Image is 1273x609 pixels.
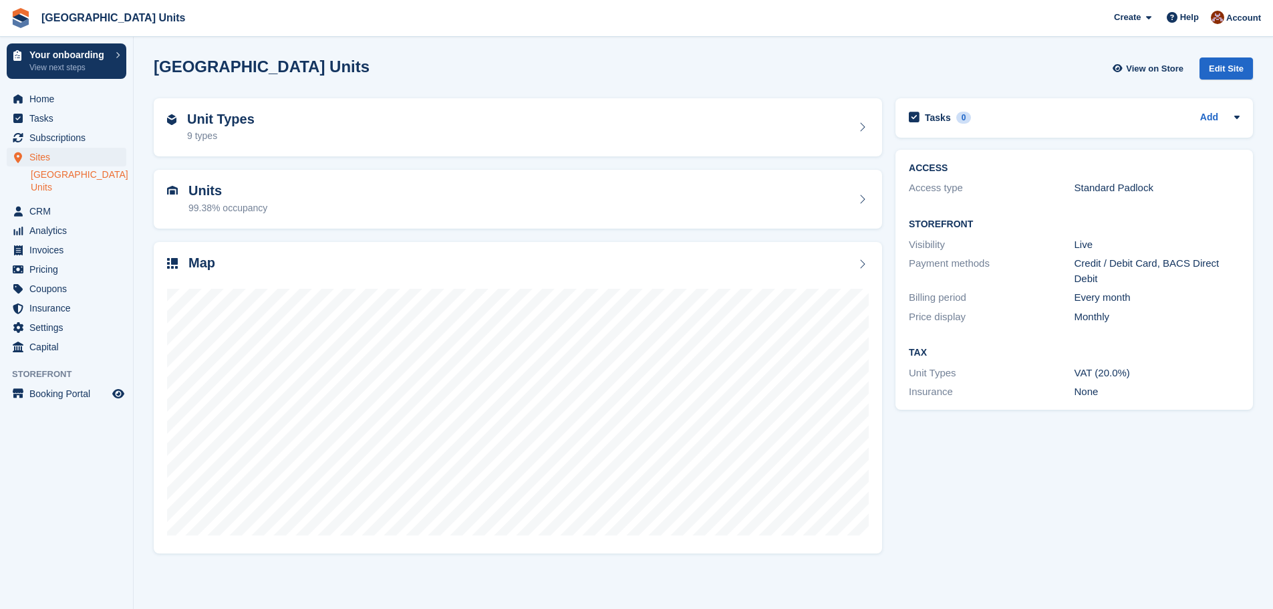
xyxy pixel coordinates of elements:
a: Units 99.38% occupancy [154,170,882,229]
a: menu [7,318,126,337]
h2: [GEOGRAPHIC_DATA] Units [154,57,370,76]
span: CRM [29,202,110,221]
span: Create [1114,11,1141,24]
a: Your onboarding View next steps [7,43,126,79]
h2: Tax [909,348,1240,358]
a: menu [7,128,126,147]
img: unit-icn-7be61d7bf1b0ce9d3e12c5938cc71ed9869f7b940bace4675aadf7bd6d80202e.svg [167,186,178,195]
div: Price display [909,310,1074,325]
span: Invoices [29,241,110,259]
div: VAT (20.0%) [1075,366,1240,381]
div: Every month [1075,290,1240,306]
a: menu [7,299,126,318]
a: View on Store [1111,57,1189,80]
div: Insurance [909,384,1074,400]
div: Live [1075,237,1240,253]
div: Payment methods [909,256,1074,286]
span: Booking Portal [29,384,110,403]
span: Subscriptions [29,128,110,147]
a: menu [7,221,126,240]
img: unit-type-icn-2b2737a686de81e16bb02015468b77c625bbabd49415b5ef34ead5e3b44a266d.svg [167,114,176,125]
span: Help [1180,11,1199,24]
a: menu [7,384,126,403]
img: Laura Clinnick [1211,11,1224,24]
div: Monthly [1075,310,1240,325]
h2: ACCESS [909,163,1240,174]
img: stora-icon-8386f47178a22dfd0bd8f6a31ec36ba5ce8667c1dd55bd0f319d3a0aa187defe.svg [11,8,31,28]
h2: Unit Types [187,112,255,127]
a: menu [7,279,126,298]
span: View on Store [1126,62,1183,76]
span: Account [1226,11,1261,25]
h2: Tasks [925,112,951,124]
a: menu [7,148,126,166]
a: Preview store [110,386,126,402]
span: Capital [29,338,110,356]
a: menu [7,90,126,108]
a: Map [154,242,882,554]
img: map-icn-33ee37083ee616e46c38cad1a60f524a97daa1e2b2c8c0bc3eb3415660979fc1.svg [167,258,178,269]
div: None [1075,384,1240,400]
a: Unit Types 9 types [154,98,882,157]
h2: Units [188,183,267,199]
div: Billing period [909,290,1074,306]
a: [GEOGRAPHIC_DATA] Units [36,7,190,29]
a: menu [7,260,126,279]
a: menu [7,202,126,221]
span: Pricing [29,260,110,279]
span: Tasks [29,109,110,128]
span: Analytics [29,221,110,240]
div: Unit Types [909,366,1074,381]
div: Credit / Debit Card, BACS Direct Debit [1075,256,1240,286]
a: menu [7,338,126,356]
span: Coupons [29,279,110,298]
h2: Map [188,255,215,271]
span: Storefront [12,368,133,381]
div: Visibility [909,237,1074,253]
a: [GEOGRAPHIC_DATA] Units [31,168,126,194]
h2: Storefront [909,219,1240,230]
span: Settings [29,318,110,337]
div: Edit Site [1199,57,1253,80]
span: Insurance [29,299,110,318]
div: Standard Padlock [1075,180,1240,196]
div: 99.38% occupancy [188,201,267,215]
div: Access type [909,180,1074,196]
p: View next steps [29,62,109,74]
div: 0 [956,112,972,124]
span: Sites [29,148,110,166]
a: menu [7,109,126,128]
div: 9 types [187,129,255,143]
p: Your onboarding [29,50,109,59]
a: Edit Site [1199,57,1253,85]
a: menu [7,241,126,259]
span: Home [29,90,110,108]
a: Add [1200,110,1218,126]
